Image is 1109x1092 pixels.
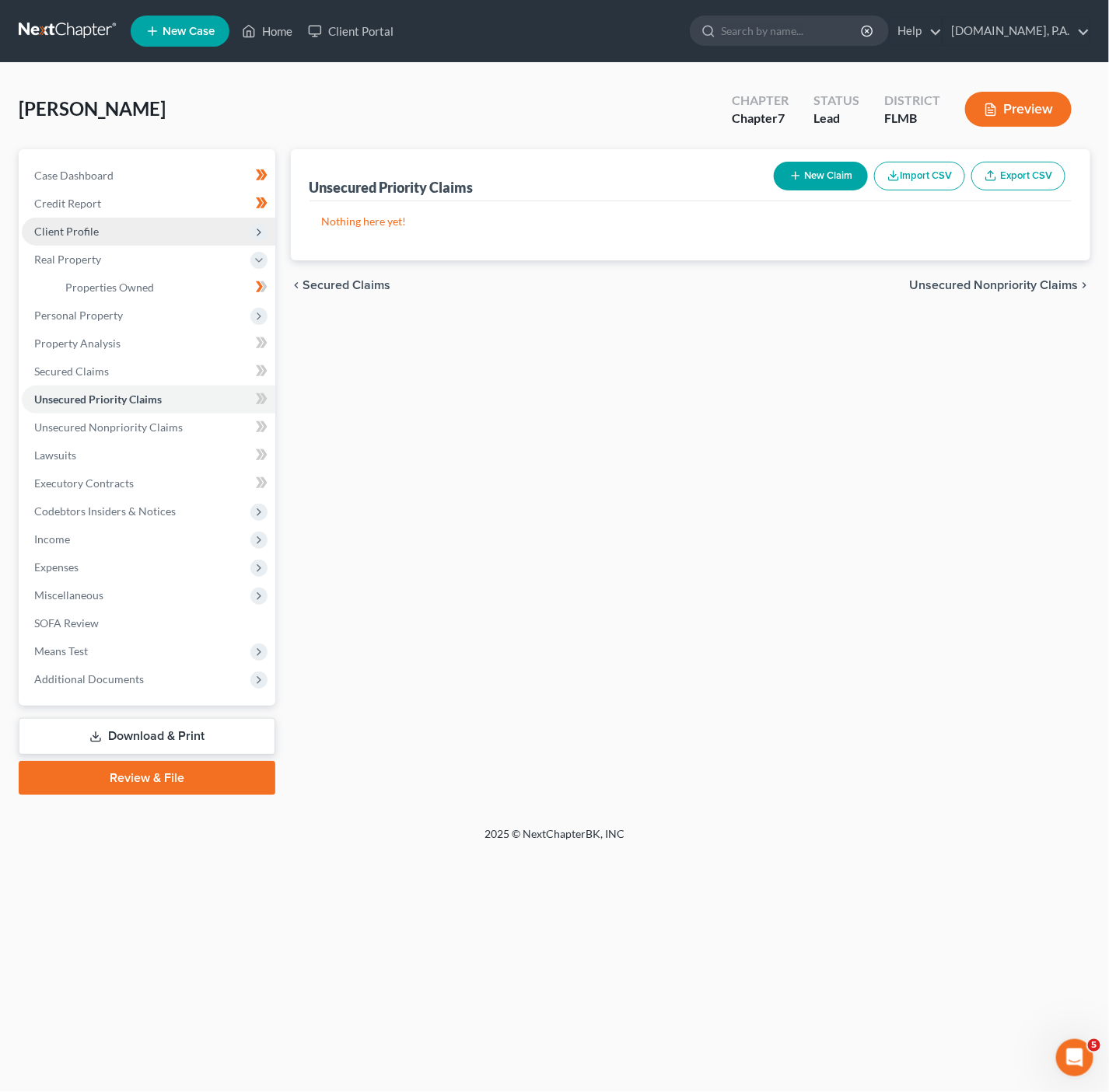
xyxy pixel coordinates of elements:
[19,761,275,795] a: Review & File
[22,469,275,497] a: Executory Contracts
[22,190,275,218] a: Credit Report
[22,413,275,441] a: Unsecured Nonpriority Claims
[909,279,1078,291] span: Unsecured Nonpriority Claims
[732,110,789,127] div: Chapter
[890,17,942,45] a: Help
[1078,279,1090,291] i: chevron_right
[22,330,275,358] a: Property Analysis
[774,162,868,190] button: New Claim
[234,17,300,45] a: Home
[34,644,88,658] span: Means Test
[721,16,863,45] input: Search by name...
[909,279,1090,291] button: Unsecured Nonpriority Claims chevron_right
[34,532,70,546] span: Income
[34,588,103,602] span: Miscellaneous
[971,162,1065,190] a: Export CSV
[19,97,166,120] span: [PERSON_NAME]
[34,392,162,406] span: Unsecured Priority Claims
[163,26,215,37] span: New Case
[34,616,99,630] span: SOFA Review
[874,162,965,190] button: Import CSV
[34,420,183,434] span: Unsecured Nonpriority Claims
[303,279,391,291] span: Secured Claims
[19,718,275,755] a: Download & Print
[34,365,109,378] span: Secured Claims
[34,476,134,490] span: Executory Contracts
[732,92,789,110] div: Chapter
[111,826,998,854] div: 2025 © NextChapterBK, INC
[34,253,101,266] span: Real Property
[1088,1039,1100,1052] span: 5
[965,92,1072,127] button: Preview
[1056,1039,1093,1076] iframe: Intercom live chat
[22,441,275,469] a: Lawsuits
[34,197,101,210] span: Credit Report
[34,560,79,574] span: Expenses
[813,92,859,110] div: Status
[22,386,275,413] a: Unsecured Priority Claims
[53,274,275,302] a: Properties Owned
[34,169,114,182] span: Case Dashboard
[34,672,144,686] span: Additional Documents
[300,17,401,45] a: Client Portal
[310,178,474,197] div: Unsecured Priority Claims
[22,358,275,386] a: Secured Claims
[34,309,123,322] span: Personal Property
[291,279,303,291] i: chevron_left
[884,92,940,110] div: District
[884,110,940,127] div: FLMB
[813,110,859,127] div: Lead
[322,214,1060,229] p: Nothing here yet!
[34,504,176,518] span: Codebtors Insiders & Notices
[291,279,391,291] button: chevron_left Secured Claims
[22,609,275,637] a: SOFA Review
[34,448,76,462] span: Lawsuits
[34,225,99,238] span: Client Profile
[65,281,154,294] span: Properties Owned
[34,337,121,350] span: Property Analysis
[778,110,785,125] span: 7
[943,17,1090,45] a: [DOMAIN_NAME], P.A.
[22,162,275,190] a: Case Dashboard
